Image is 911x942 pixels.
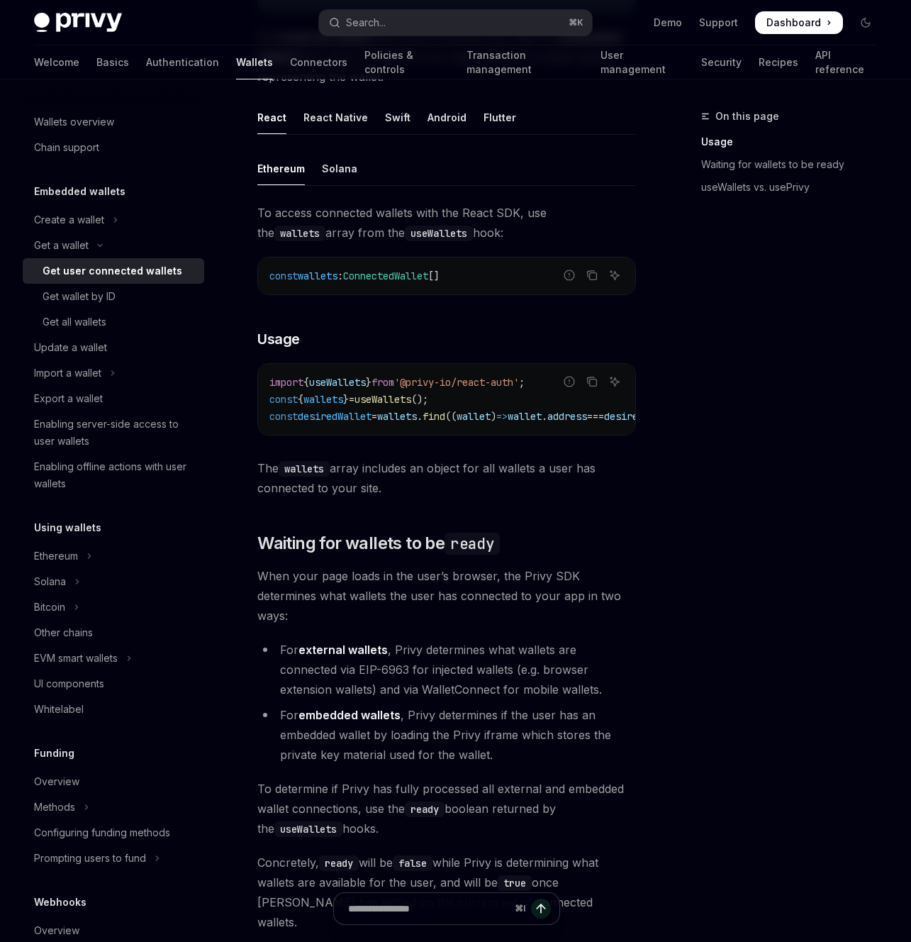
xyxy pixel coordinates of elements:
div: React [257,101,286,134]
a: Connectors [290,45,347,79]
span: On this page [715,108,779,125]
div: Prompting users to fund [34,850,146,867]
span: find [423,410,445,423]
code: useWallets [405,226,473,241]
span: useWallets [309,376,366,389]
div: Get all wallets [43,314,106,331]
code: ready [319,855,359,871]
a: Chain support [23,135,204,160]
a: API reference [815,45,877,79]
span: wallets [303,393,343,406]
code: wallets [274,226,325,241]
span: wallet [457,410,491,423]
a: Demo [654,16,682,30]
strong: embedded wallets [298,708,401,722]
div: Whitelabel [34,701,84,718]
a: Support [699,16,738,30]
button: Toggle dark mode [854,11,877,34]
span: wallets [298,270,337,282]
a: Whitelabel [23,697,204,722]
div: React Native [303,101,368,134]
li: For , Privy determines what wallets are connected via EIP-6963 for injected wallets (e.g. browser... [257,640,636,699]
div: Configuring funding methods [34,824,170,841]
button: Toggle Create a wallet section [23,207,204,233]
a: Recipes [759,45,798,79]
span: const [269,270,298,282]
div: Import a wallet [34,365,101,382]
span: To determine if Privy has fully processed all external and embedded wallet connections, use the b... [257,779,636,838]
div: Chain support [34,139,99,156]
span: . [542,410,547,423]
li: For , Privy determines if the user has an embedded wallet by loading the Privy iframe which store... [257,705,636,765]
div: Get user connected wallets [43,262,182,279]
div: Ethereum [34,548,78,565]
a: Basics [96,45,129,79]
a: Dashboard [755,11,843,34]
span: ⌘ K [569,17,583,28]
span: Waiting for wallets to be [257,532,500,555]
h5: Funding [34,745,74,762]
div: Get wallet by ID [43,288,116,305]
div: Methods [34,799,75,816]
div: Export a wallet [34,390,103,407]
div: Update a wallet [34,339,107,356]
span: : [337,270,343,282]
a: Wallets overview [23,109,204,135]
strong: external wallets [298,643,388,657]
a: UI components [23,671,204,697]
a: Wallets [236,45,273,79]
h5: Embedded wallets [34,183,125,200]
span: { [298,393,303,406]
span: desiredWallet [298,410,371,423]
span: => [496,410,508,423]
button: Toggle Ethereum section [23,543,204,569]
div: Create a wallet [34,211,104,228]
span: (( [445,410,457,423]
a: Enabling offline actions with user wallets [23,454,204,497]
div: EVM smart wallets [34,650,118,667]
span: ConnectedWallet [343,270,428,282]
div: Search... [346,14,386,31]
a: Usage [701,131,888,153]
a: Get user connected wallets [23,258,204,284]
div: Overview [34,773,79,790]
span: === [587,410,604,423]
button: Toggle Get a wallet section [23,233,204,258]
a: Policies & controls [364,45,449,79]
button: Open search [319,10,593,35]
span: } [343,393,349,406]
span: const [269,393,298,406]
span: = [371,410,377,423]
span: ) [491,410,496,423]
span: [] [428,270,440,282]
span: ; [519,376,525,389]
span: desiredAddress [604,410,683,423]
button: Toggle Bitcoin section [23,594,204,620]
span: Dashboard [766,16,821,30]
button: Report incorrect code [560,266,579,284]
div: Wallets overview [34,113,114,131]
button: Ask AI [605,372,624,391]
a: Update a wallet [23,335,204,360]
span: To access connected wallets with the React SDK, use the array from the hook: [257,203,636,243]
span: useWallets [354,393,411,406]
a: Get all wallets [23,309,204,335]
span: wallet [508,410,542,423]
span: Concretely, will be while Privy is determining what wallets are available for the user, and will ... [257,853,636,932]
span: import [269,376,303,389]
h5: Webhooks [34,894,86,911]
a: Authentication [146,45,219,79]
div: UI components [34,675,104,692]
button: Send message [531,899,551,919]
button: Toggle Prompting users to fund section [23,846,204,871]
div: Solana [34,573,66,590]
span: wallets [377,410,417,423]
span: { [303,376,309,389]
input: Ask a question... [348,893,509,924]
span: Usage [257,329,300,349]
span: } [366,376,371,389]
button: Copy the contents from the code block [583,372,601,391]
a: Export a wallet [23,386,204,411]
div: Android [427,101,466,134]
a: useWallets vs. usePrivy [701,176,888,199]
